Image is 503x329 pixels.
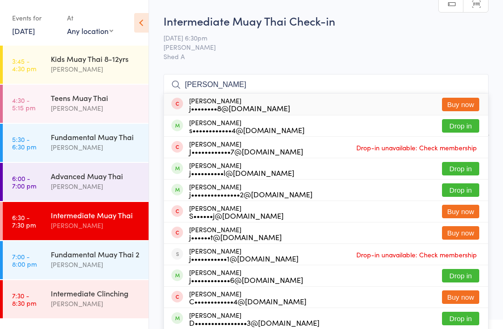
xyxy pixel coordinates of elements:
[189,140,303,155] div: [PERSON_NAME]
[442,183,479,197] button: Drop in
[189,148,303,155] div: J••••••••••••7@[DOMAIN_NAME]
[442,98,479,111] button: Buy now
[12,96,35,111] time: 4:30 - 5:15 pm
[189,126,305,134] div: s••••••••••••4@[DOMAIN_NAME]
[189,104,290,112] div: j••••••••8@[DOMAIN_NAME]
[189,161,294,176] div: [PERSON_NAME]
[189,297,306,305] div: C••••••••••••4@[DOMAIN_NAME]
[51,64,141,74] div: [PERSON_NAME]
[442,119,479,133] button: Drop in
[189,226,282,241] div: [PERSON_NAME]
[3,124,149,162] a: 5:30 -6:30 pmFundamental Muay Thai[PERSON_NAME]
[442,226,479,240] button: Buy now
[189,204,284,219] div: [PERSON_NAME]
[51,54,141,64] div: Kids Muay Thai 8-12yrs
[189,319,319,326] div: D••••••••••••••••3@[DOMAIN_NAME]
[12,292,36,307] time: 7:30 - 8:30 pm
[163,74,489,95] input: Search
[51,210,141,220] div: Intermediate Muay Thai
[354,141,479,154] span: Drop-in unavailable: Check membership
[189,255,299,262] div: j•••••••••••1@[DOMAIN_NAME]
[189,119,305,134] div: [PERSON_NAME]
[51,220,141,231] div: [PERSON_NAME]
[51,103,141,114] div: [PERSON_NAME]
[51,181,141,192] div: [PERSON_NAME]
[51,93,141,103] div: Teens Muay Thai
[442,205,479,218] button: Buy now
[163,33,474,42] span: [DATE] 6:30pm
[51,259,141,270] div: [PERSON_NAME]
[3,280,149,318] a: 7:30 -8:30 pmIntermediate Clinching[PERSON_NAME]
[3,85,149,123] a: 4:30 -5:15 pmTeens Muay Thai[PERSON_NAME]
[442,269,479,282] button: Drop in
[163,52,489,61] span: Shed A
[442,162,479,175] button: Drop in
[189,247,299,262] div: [PERSON_NAME]
[12,214,36,228] time: 6:30 - 7:30 pm
[163,13,489,28] h2: Intermediate Muay Thai Check-in
[51,298,141,309] div: [PERSON_NAME]
[189,233,282,241] div: j••••••t@[DOMAIN_NAME]
[12,135,36,150] time: 5:30 - 6:30 pm
[189,183,313,198] div: [PERSON_NAME]
[189,97,290,112] div: [PERSON_NAME]
[12,26,35,36] a: [DATE]
[189,169,294,176] div: j••••••••••l@[DOMAIN_NAME]
[3,163,149,201] a: 6:00 -7:00 pmAdvanced Muay Thai[PERSON_NAME]
[51,171,141,181] div: Advanced Muay Thai
[12,57,36,72] time: 3:45 - 4:30 pm
[51,249,141,259] div: Fundamental Muay Thai 2
[12,253,37,268] time: 7:00 - 8:00 pm
[354,248,479,262] span: Drop-in unavailable: Check membership
[51,142,141,153] div: [PERSON_NAME]
[189,190,313,198] div: j•••••••••••••••2@[DOMAIN_NAME]
[12,10,58,26] div: Events for
[51,132,141,142] div: Fundamental Muay Thai
[189,212,284,219] div: S••••••j@[DOMAIN_NAME]
[442,312,479,325] button: Drop in
[3,202,149,240] a: 6:30 -7:30 pmIntermediate Muay Thai[PERSON_NAME]
[67,26,113,36] div: Any location
[3,46,149,84] a: 3:45 -4:30 pmKids Muay Thai 8-12yrs[PERSON_NAME]
[189,311,319,326] div: [PERSON_NAME]
[67,10,113,26] div: At
[51,288,141,298] div: Intermediate Clinching
[189,290,306,305] div: [PERSON_NAME]
[189,269,303,283] div: [PERSON_NAME]
[189,276,303,283] div: j••••••••••••6@[DOMAIN_NAME]
[442,290,479,304] button: Buy now
[3,241,149,279] a: 7:00 -8:00 pmFundamental Muay Thai 2[PERSON_NAME]
[163,42,474,52] span: [PERSON_NAME]
[12,175,36,189] time: 6:00 - 7:00 pm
